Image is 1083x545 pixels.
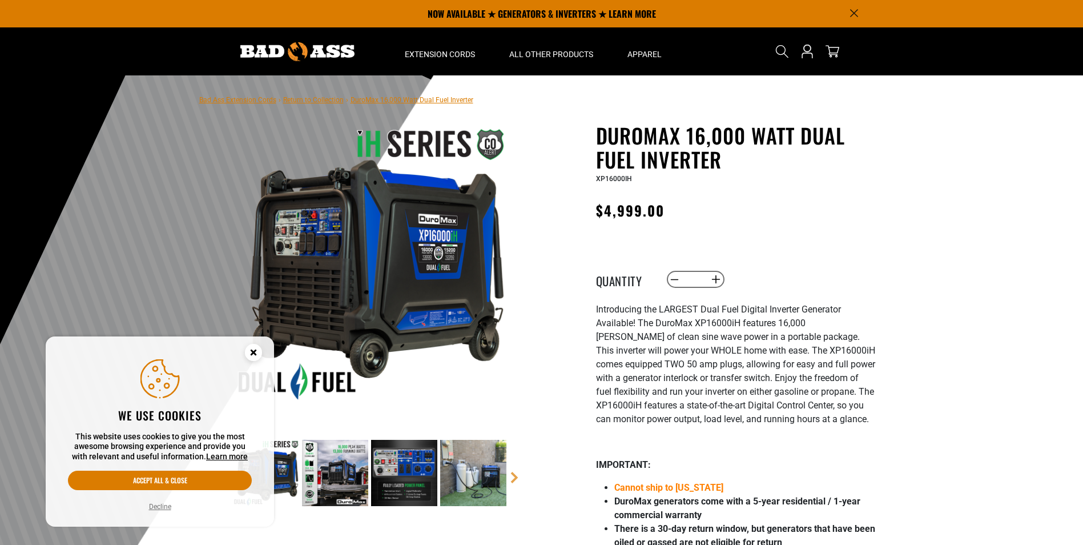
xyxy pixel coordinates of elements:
strong: IMPORTANT: [596,459,651,470]
p: This website uses cookies to give you the most awesome browsing experience and provide you with r... [68,432,252,462]
a: Learn more [206,452,248,461]
span: $4,999.00 [596,200,665,221]
span: › [279,96,281,104]
a: Next [509,472,520,483]
button: Accept all & close [68,471,252,490]
a: Bad Ass Extension Cords [199,96,276,104]
nav: breadcrumbs [199,93,473,106]
label: Quantity [596,272,653,287]
summary: Search [773,42,791,61]
span: XP16000IH [596,175,632,183]
h2: We use cookies [68,408,252,423]
span: Introducing the LARGEST Dual Fuel Digital Inverter Generator Available! The DuroMax XP16000iH fea... [596,304,875,424]
aside: Cookie Consent [46,336,274,527]
button: Decline [146,501,175,512]
span: All Other Products [509,49,593,59]
summary: Extension Cords [388,27,492,75]
summary: Apparel [610,27,679,75]
span: Extension Cords [405,49,475,59]
span: Apparel [627,49,662,59]
strong: DuroMax generators come with a 5-year residential / 1-year commercial warranty [614,496,860,520]
span: Cannot ship to [US_STATE] [614,482,723,493]
span: › [346,96,348,104]
summary: All Other Products [492,27,610,75]
a: Return to Collection [283,96,344,104]
h1: DuroMax 16,000 Watt Dual Fuel Inverter [596,123,876,171]
img: Bad Ass Extension Cords [240,42,355,61]
span: DuroMax 16,000 Watt Dual Fuel Inverter [351,96,473,104]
